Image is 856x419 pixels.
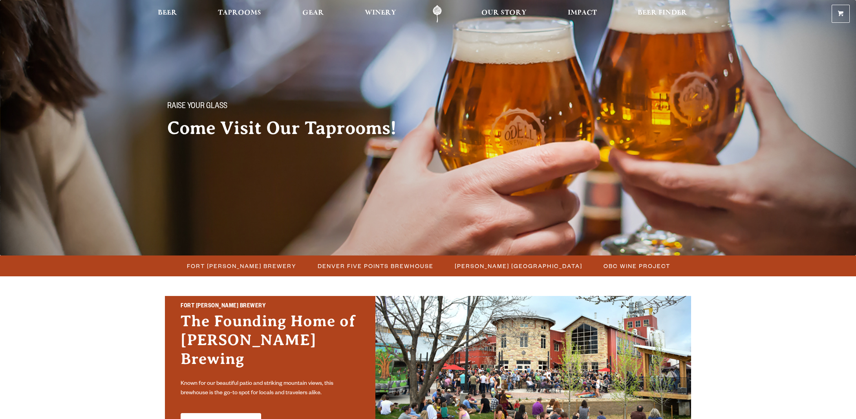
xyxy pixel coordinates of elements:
p: Known for our beautiful patio and striking mountain views, this brewhouse is the go-to spot for l... [181,379,360,398]
span: Fort [PERSON_NAME] Brewery [187,260,296,272]
span: Winery [365,10,396,16]
a: Odell Home [423,5,452,23]
span: Impact [568,10,597,16]
h3: The Founding Home of [PERSON_NAME] Brewing [181,312,360,376]
a: Taprooms [213,5,266,23]
a: [PERSON_NAME] [GEOGRAPHIC_DATA] [450,260,586,272]
span: [PERSON_NAME] [GEOGRAPHIC_DATA] [455,260,582,272]
h2: Come Visit Our Taprooms! [167,118,412,138]
a: Beer Finder [633,5,692,23]
a: Beer [153,5,182,23]
span: Denver Five Points Brewhouse [318,260,433,272]
span: Beer Finder [638,10,687,16]
span: OBC Wine Project [604,260,670,272]
span: Our Story [481,10,527,16]
span: Gear [302,10,324,16]
a: Denver Five Points Brewhouse [313,260,437,272]
span: Taprooms [218,10,261,16]
span: Raise your glass [167,102,227,112]
a: Our Story [476,5,532,23]
a: OBC Wine Project [599,260,674,272]
a: Gear [297,5,329,23]
a: Impact [563,5,602,23]
h2: Fort [PERSON_NAME] Brewery [181,301,360,312]
span: Beer [158,10,177,16]
a: Winery [360,5,401,23]
a: Fort [PERSON_NAME] Brewery [182,260,300,272]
